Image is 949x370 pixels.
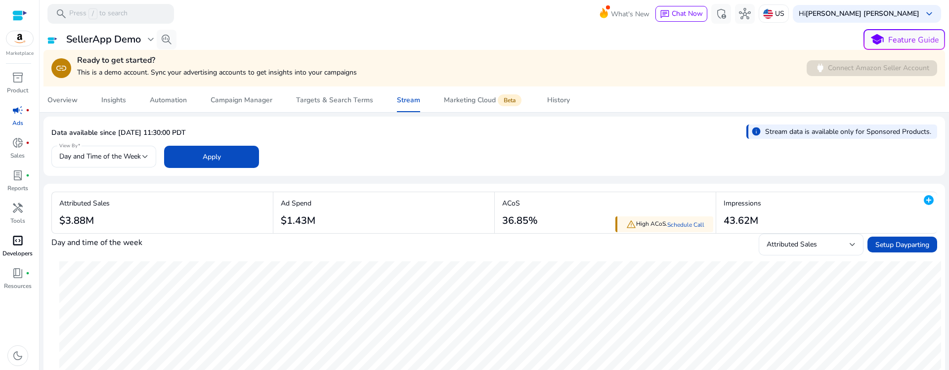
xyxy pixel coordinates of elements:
[4,282,32,290] p: Resources
[12,350,24,362] span: dark_mode
[775,5,784,22] p: US
[6,50,34,57] p: Marketplace
[655,6,707,22] button: chatChat Now
[7,184,28,193] p: Reports
[763,9,773,19] img: us.svg
[626,219,636,229] span: warning
[161,34,173,45] span: search_insights
[69,8,128,19] p: Press to search
[735,4,755,24] button: hub
[66,34,141,45] h3: SellerApp Demo
[101,97,126,104] div: Insights
[10,151,25,160] p: Sales
[711,4,731,24] button: admin_panel_settings
[211,97,272,104] div: Campaign Manager
[444,96,523,104] div: Marketing Cloud
[26,173,30,177] span: fiber_manual_record
[281,198,315,208] p: Ad Spend
[12,235,24,247] span: code_blocks
[12,137,24,149] span: donut_small
[502,198,538,208] p: ACoS
[739,8,751,20] span: hub
[767,240,817,249] span: Attributed Sales
[77,67,357,78] p: This is a demo account. Sync your advertising accounts to get insights into your campaigns
[667,221,704,229] a: Schedule Call
[77,56,357,65] h4: Ready to get started?
[203,152,221,162] span: Apply
[863,29,945,50] button: schoolFeature Guide
[765,126,931,137] p: Stream data is available only for Sponsored Products.
[51,128,186,138] p: Data available since [DATE] 11:30:00 PDT
[867,237,937,252] button: Setup Dayparting
[59,152,141,161] span: Day and Time of the Week
[145,34,157,45] span: expand_more
[59,143,78,150] mat-label: View By
[150,97,187,104] div: Automation
[12,202,24,214] span: handyman
[164,146,259,168] button: Apply
[888,34,939,46] p: Feature Guide
[12,72,24,83] span: inventory_2
[26,271,30,275] span: fiber_manual_record
[157,30,176,49] button: search_insights
[26,108,30,112] span: fiber_manual_record
[611,5,649,23] span: What's New
[55,8,67,20] span: search
[47,97,78,104] div: Overview
[715,8,727,20] span: admin_panel_settings
[672,9,703,18] span: Chat Now
[6,31,33,46] img: amazon.svg
[51,238,142,247] h4: Day and time of the week
[59,198,110,208] p: Attributed Sales
[26,141,30,145] span: fiber_manual_record
[88,8,97,19] span: /
[12,169,24,181] span: lab_profile
[799,10,919,17] p: Hi
[547,97,570,104] div: History
[806,9,919,18] b: [PERSON_NAME] [PERSON_NAME]
[615,216,713,233] div: High ACoS.
[875,240,929,250] span: Setup Dayparting
[281,215,315,227] h3: $1.43M
[296,97,373,104] div: Targets & Search Terms
[12,119,23,127] p: Ads
[12,104,24,116] span: campaign
[502,215,538,227] h3: 36.85%
[751,126,761,136] span: info
[660,9,670,19] span: chat
[724,215,761,227] h3: 43.62M
[397,97,420,104] div: Stream
[55,62,67,74] span: link
[923,8,935,20] span: keyboard_arrow_down
[12,267,24,279] span: book_4
[870,33,884,47] span: school
[498,94,521,106] span: Beta
[724,198,761,208] p: Impressions
[2,249,33,258] p: Developers
[923,194,935,206] mat-icon: add_circle
[10,216,25,225] p: Tools
[7,86,28,95] p: Product
[59,215,110,227] h3: $3.88M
